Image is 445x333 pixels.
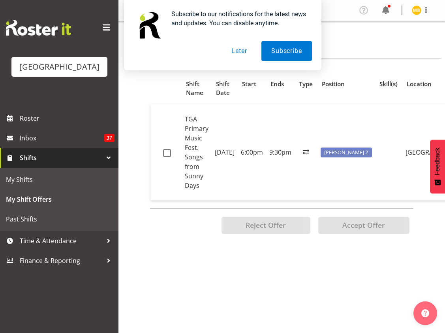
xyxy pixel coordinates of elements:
[2,209,116,229] a: Past Shifts
[2,170,116,189] a: My Shifts
[261,41,312,61] button: Subscribe
[182,104,212,201] td: TGA Primary Music Fest. Songs from Sunny Days
[379,79,398,89] span: Skill(s)
[342,220,385,230] span: Accept Offer
[6,174,113,185] span: My Shifts
[20,255,103,267] span: Finance & Reporting
[6,213,113,225] span: Past Shifts
[266,104,295,201] td: 9:30pm
[421,309,429,317] img: help-xxl-2.png
[20,152,103,164] span: Shifts
[216,79,233,98] span: Shift Date
[20,112,115,124] span: Roster
[133,9,165,41] img: notification icon
[238,104,266,201] td: 6:00pm
[20,132,104,144] span: Inbox
[222,41,257,61] button: Later
[299,79,313,89] span: Type
[322,79,345,89] span: Position
[212,104,238,201] td: [DATE]
[246,220,286,230] span: Reject Offer
[270,79,284,89] span: Ends
[242,79,256,89] span: Start
[165,9,312,28] div: Subscribe to our notifications for the latest news and updates. You can disable anytime.
[6,193,113,205] span: My Shift Offers
[20,235,103,247] span: Time & Attendance
[186,79,207,98] span: Shift Name
[222,217,310,234] button: Reject Offer
[2,189,116,209] a: My Shift Offers
[407,79,432,89] span: Location
[434,148,441,175] span: Feedback
[318,217,409,234] button: Accept Offer
[104,134,115,142] span: 37
[324,149,368,156] span: [PERSON_NAME] 2
[430,140,445,193] button: Feedback - Show survey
